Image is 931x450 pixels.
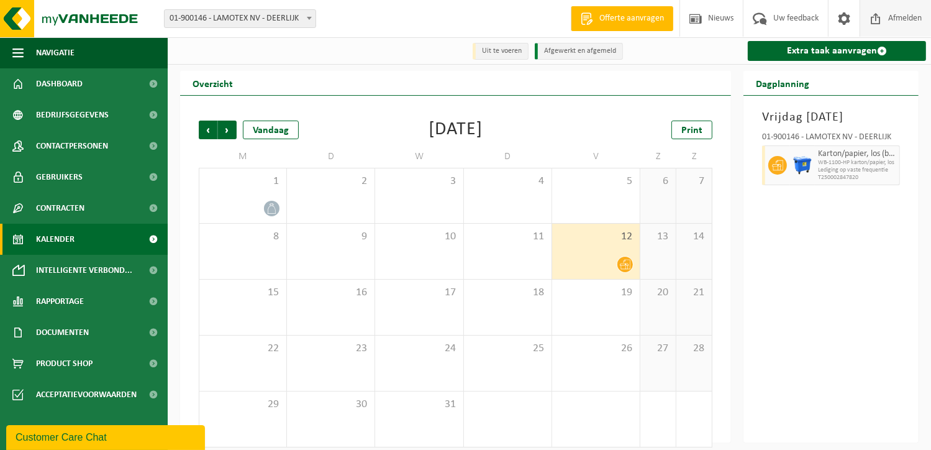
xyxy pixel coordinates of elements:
span: Print [681,126,702,135]
td: Z [640,145,676,168]
span: Kalender [36,224,75,255]
span: 15 [206,286,280,300]
span: Lediging op vaste frequentie [818,167,896,174]
span: Rapportage [36,286,84,317]
td: V [552,145,640,168]
span: 21 [683,286,706,300]
span: Volgende [218,121,237,139]
span: 01-900146 - LAMOTEX NV - DEERLIJK [165,10,316,27]
span: 30 [293,398,368,411]
a: Extra taak aanvragen [748,41,926,61]
span: Offerte aanvragen [596,12,667,25]
div: Vandaag [243,121,299,139]
span: Navigatie [36,37,75,68]
div: 01-900146 - LAMOTEX NV - DEERLIJK [762,133,900,145]
span: 13 [647,230,670,244]
span: WB-1100-HP karton/papier, los [818,159,896,167]
span: 18 [470,286,545,300]
span: 22 [206,342,280,356]
td: D [287,145,375,168]
span: Dashboard [36,68,83,99]
span: Bedrijfsgegevens [36,99,109,131]
span: 27 [647,342,670,356]
a: Print [671,121,712,139]
li: Afgewerkt en afgemeld [535,43,623,60]
td: M [199,145,287,168]
span: Documenten [36,317,89,348]
span: 31 [381,398,456,411]
td: Z [676,145,712,168]
span: T250002847820 [818,174,896,181]
span: 19 [558,286,634,300]
span: 17 [381,286,456,300]
span: 14 [683,230,706,244]
span: 11 [470,230,545,244]
span: 4 [470,175,545,188]
span: Acceptatievoorwaarden [36,379,137,410]
span: 6 [647,175,670,188]
span: 2 [293,175,368,188]
span: 9 [293,230,368,244]
span: 12 [558,230,634,244]
li: Uit te voeren [473,43,529,60]
span: 3 [381,175,456,188]
span: 8 [206,230,280,244]
span: Vorige [199,121,217,139]
h2: Dagplanning [743,71,822,95]
img: WB-1100-HPE-BE-01 [793,156,812,175]
h3: Vrijdag [DATE] [762,108,900,127]
a: Offerte aanvragen [571,6,673,31]
h2: Overzicht [180,71,245,95]
span: 24 [381,342,456,356]
span: 26 [558,342,634,356]
span: 16 [293,286,368,300]
span: Contracten [36,193,84,224]
span: 29 [206,398,280,411]
div: [DATE] [429,121,483,139]
span: Gebruikers [36,162,83,193]
span: Product Shop [36,348,93,379]
span: 23 [293,342,368,356]
span: Contactpersonen [36,131,108,162]
iframe: chat widget [6,423,207,450]
span: 7 [683,175,706,188]
span: 10 [381,230,456,244]
td: W [375,145,463,168]
td: D [464,145,552,168]
span: 5 [558,175,634,188]
span: 25 [470,342,545,356]
span: 28 [683,342,706,356]
span: 20 [647,286,670,300]
span: Karton/papier, los (bedrijven) [818,149,896,159]
span: 01-900146 - LAMOTEX NV - DEERLIJK [164,9,316,28]
span: 1 [206,175,280,188]
span: Intelligente verbond... [36,255,132,286]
